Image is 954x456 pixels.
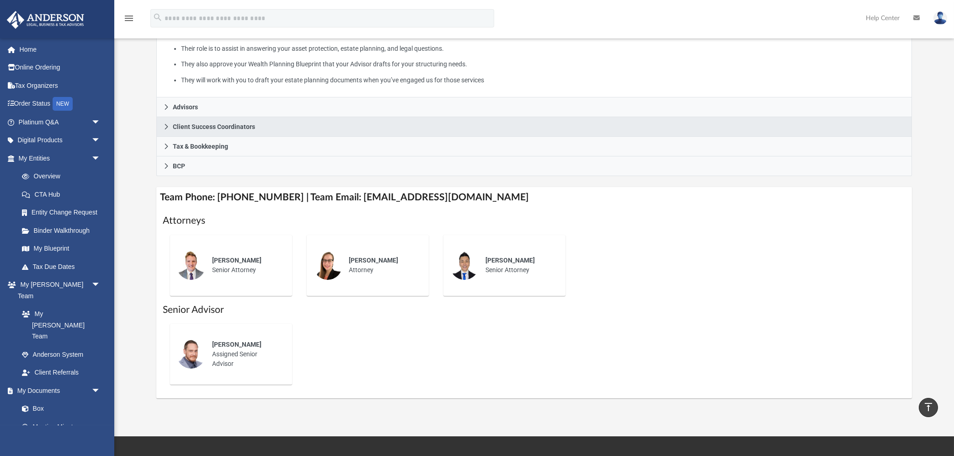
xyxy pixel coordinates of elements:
a: vertical_align_top [919,398,938,417]
div: Senior Attorney [479,249,559,281]
a: My [PERSON_NAME] Team [13,305,105,346]
a: My [PERSON_NAME] Teamarrow_drop_down [6,276,110,305]
a: Client Success Coordinators [156,117,912,137]
span: Tax & Bookkeeping [173,143,228,150]
a: My Blueprint [13,240,110,258]
a: Anderson System [13,345,110,364]
a: Tax Organizers [6,76,114,95]
a: Tax Due Dates [13,258,114,276]
a: Binder Walkthrough [13,221,114,240]
span: Client Success Coordinators [173,123,255,130]
span: arrow_drop_down [91,149,110,168]
a: Digital Productsarrow_drop_down [6,131,114,150]
h1: Attorneys [163,214,906,227]
a: Client Referrals [13,364,110,382]
span: Advisors [173,104,198,110]
a: Tax & Bookkeeping [156,137,912,156]
a: menu [123,17,134,24]
img: thumbnail [450,251,479,280]
a: My Entitiesarrow_drop_down [6,149,114,167]
span: [PERSON_NAME] [349,257,398,264]
img: Anderson Advisors Platinum Portal [4,11,87,29]
a: Online Ordering [6,59,114,77]
a: Overview [13,167,114,186]
div: Senior Attorney [206,249,286,281]
a: BCP [156,156,912,176]
div: Attorney [342,249,422,281]
span: arrow_drop_down [91,113,110,132]
li: They also approve your Wealth Planning Blueprint that your Advisor drafts for your structuring ne... [181,59,905,70]
span: [PERSON_NAME] [212,257,261,264]
a: Meeting Minutes [13,418,110,436]
i: menu [123,13,134,24]
span: [PERSON_NAME] [485,257,535,264]
span: BCP [173,163,185,169]
a: My Documentsarrow_drop_down [6,381,110,400]
h4: Team Phone: [PHONE_NUMBER] | Team Email: [EMAIL_ADDRESS][DOMAIN_NAME] [156,187,912,208]
div: Attorneys & Paralegals [156,5,912,97]
a: Platinum Q&Aarrow_drop_down [6,113,114,131]
a: Advisors [156,97,912,117]
a: Home [6,40,114,59]
li: They will work with you to draft your estate planning documents when you’ve engaged us for those ... [181,75,905,86]
span: arrow_drop_down [91,381,110,400]
img: thumbnail [313,251,342,280]
a: CTA Hub [13,185,114,204]
p: What My Attorneys & Paralegals Do: [163,11,905,86]
a: Entity Change Request [13,204,114,222]
img: thumbnail [176,251,206,280]
h1: Senior Advisor [163,303,906,317]
i: search [153,12,163,22]
i: vertical_align_top [923,402,934,413]
a: Order StatusNEW [6,95,114,113]
span: arrow_drop_down [91,276,110,295]
img: thumbnail [176,339,206,369]
div: Assigned Senior Advisor [206,333,286,375]
a: Box [13,400,105,418]
li: Their role is to assist in answering your asset protection, estate planning, and legal questions. [181,43,905,54]
img: User Pic [933,11,947,25]
div: NEW [53,97,73,111]
span: arrow_drop_down [91,131,110,150]
span: [PERSON_NAME] [212,341,261,348]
